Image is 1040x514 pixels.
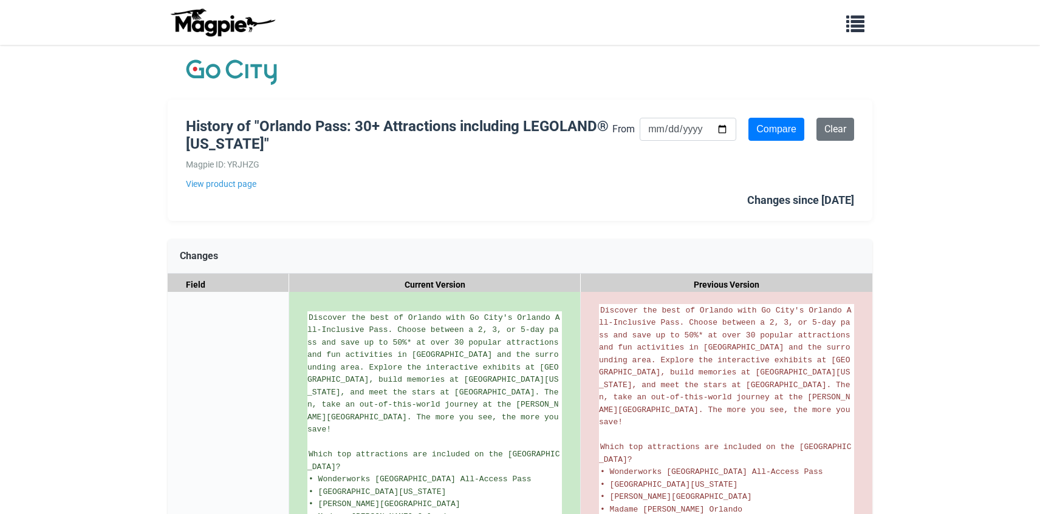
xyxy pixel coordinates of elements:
h1: History of "Orlando Pass: 30+ Attractions including LEGOLAND® [US_STATE]" [186,118,612,153]
span: • [GEOGRAPHIC_DATA][US_STATE] [309,487,446,496]
input: Compare [748,118,804,141]
span: Discover the best of Orlando with Go City's Orlando All-Inclusive Pass. Choose between a 2, 3, or... [599,306,855,427]
img: logo-ab69f6fb50320c5b225c76a69d11143b.png [168,8,277,37]
div: Current Version [289,274,581,296]
div: Changes since [DATE] [747,192,854,209]
a: View product page [186,177,612,191]
span: • [PERSON_NAME][GEOGRAPHIC_DATA] [309,499,460,509]
span: Which top attractions are included on the [GEOGRAPHIC_DATA]? [307,450,559,472]
span: • Madame [PERSON_NAME] Orlando [600,505,742,514]
div: Field [168,274,289,296]
span: Which top attractions are included on the [GEOGRAPHIC_DATA]? [599,442,851,464]
span: • [GEOGRAPHIC_DATA][US_STATE] [600,480,737,489]
a: Clear [816,118,854,141]
div: Previous Version [581,274,872,296]
label: From [612,121,635,137]
img: Company Logo [186,57,277,87]
span: • Wonderworks [GEOGRAPHIC_DATA] All-Access Pass [309,475,532,484]
div: Magpie ID: YRJHZG [186,158,612,171]
div: Changes [168,239,872,274]
span: • Wonderworks [GEOGRAPHIC_DATA] All-Access Pass [600,467,823,476]
span: • [PERSON_NAME][GEOGRAPHIC_DATA] [600,492,752,501]
span: Discover the best of Orlando with Go City's Orlando All-Inclusive Pass. Choose between a 2, 3, or... [307,313,563,435]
